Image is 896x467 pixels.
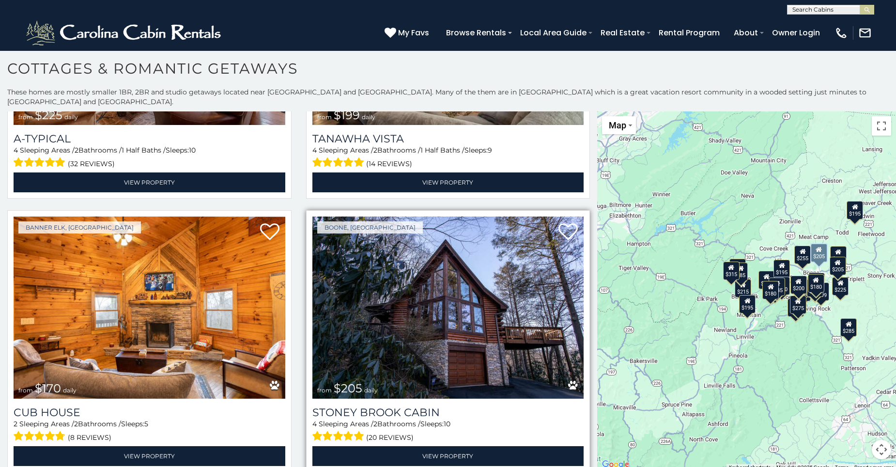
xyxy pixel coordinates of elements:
button: Change map style [602,116,636,134]
span: $170 [35,381,61,395]
span: 2 [74,420,78,428]
a: Add to favorites [260,222,279,243]
span: daily [63,387,77,394]
span: 1 Half Baths / [122,146,166,155]
span: daily [64,113,78,121]
a: Stoney Brook Cabin from $205 daily [312,217,584,399]
a: Stoney Brook Cabin [312,406,584,419]
a: A-Typical [14,132,285,145]
div: $175 [788,298,804,317]
span: from [18,113,33,121]
img: phone-regular-white.png [834,26,848,40]
span: My Favs [398,27,429,39]
div: $285 [840,318,857,337]
a: View Property [312,446,584,466]
img: Cub House [14,217,285,399]
div: $215 [735,279,751,297]
div: $180 [762,281,779,299]
span: Map [609,120,626,130]
div: $200 [790,276,806,294]
span: 10 [189,146,196,155]
span: $199 [334,108,360,122]
a: View Property [14,446,285,466]
img: White-1-2.png [24,18,225,47]
span: (32 reviews) [68,157,115,170]
button: Toggle fullscreen view [872,116,891,136]
span: 4 [312,146,317,155]
span: from [317,113,332,121]
span: 9 [488,146,492,155]
span: daily [362,113,375,121]
span: 2 [373,420,377,428]
span: from [317,387,332,394]
div: $200 [830,246,846,265]
a: About [729,24,763,41]
div: $170 [758,271,775,289]
a: Rental Program [654,24,725,41]
div: Sleeping Areas / Bathrooms / Sleeps: [14,419,285,444]
span: 10 [444,420,450,428]
span: 1 Half Baths / [420,146,464,155]
div: $180 [807,274,824,293]
div: $255 [794,246,811,264]
a: Local Area Guide [515,24,591,41]
div: Sleeping Areas / Bathrooms / Sleeps: [312,145,584,170]
a: Add to favorites [558,222,578,243]
a: Cub House [14,406,285,419]
a: Tanawha Vista [312,132,584,145]
div: $145 [769,278,785,296]
span: $225 [35,108,62,122]
img: Stoney Brook Cabin [312,217,584,399]
div: Sleeping Areas / Bathrooms / Sleeps: [14,145,285,170]
div: $190 [773,277,790,295]
div: $205 [829,257,846,275]
img: mail-regular-white.png [858,26,872,40]
a: Cub House from $170 daily [14,217,285,399]
div: $235 [729,259,745,277]
a: Browse Rentals [441,24,511,41]
button: Map camera controls [872,440,891,459]
div: $195 [847,201,863,219]
span: 2 [14,420,17,428]
div: $199 [813,282,829,301]
a: Owner Login [767,24,825,41]
div: $225 [832,277,849,296]
div: $85 [734,263,747,281]
div: $205 [810,243,827,263]
div: Sleeping Areas / Bathrooms / Sleeps: [312,419,584,444]
span: daily [364,387,378,394]
span: 2 [373,146,377,155]
div: $195 [808,273,825,291]
span: 4 [14,146,18,155]
a: Real Estate [596,24,649,41]
span: 4 [312,420,317,428]
a: Boone, [GEOGRAPHIC_DATA] [317,221,423,233]
span: 2 [75,146,78,155]
div: $290 [807,279,823,297]
a: View Property [14,172,285,192]
div: $195 [773,260,790,278]
span: 5 [144,420,148,428]
span: (14 reviews) [366,157,412,170]
span: from [18,387,33,394]
span: (20 reviews) [366,431,414,444]
span: (8 reviews) [68,431,111,444]
div: $275 [789,296,806,314]
div: $315 [723,262,739,280]
span: $205 [334,381,362,395]
div: $195 [739,295,756,313]
a: View Property [312,172,584,192]
a: My Favs [385,27,432,39]
a: Banner Elk, [GEOGRAPHIC_DATA] [18,221,141,233]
